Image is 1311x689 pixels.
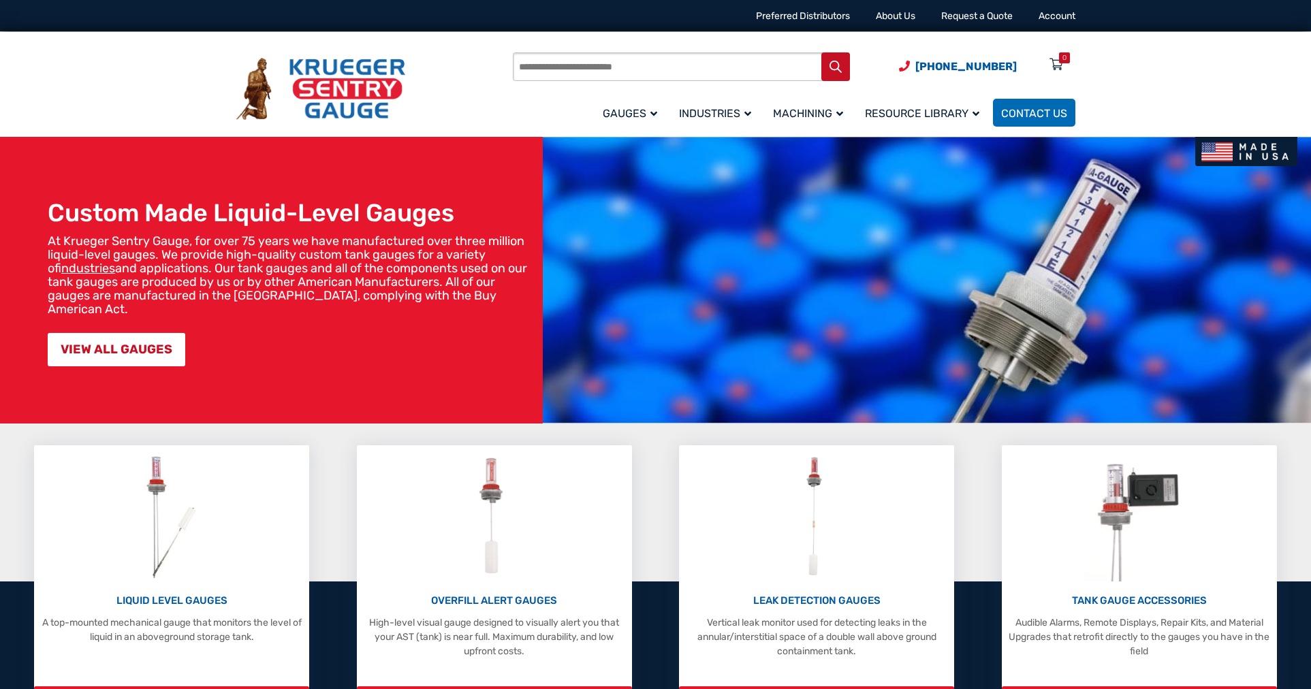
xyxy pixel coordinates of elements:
span: Gauges [603,107,657,120]
img: Leak Detection Gauges [790,452,844,581]
p: LIQUID LEVEL GAUGES [41,593,302,609]
img: Tank Gauge Accessories [1084,452,1194,581]
span: [PHONE_NUMBER] [915,60,1017,73]
a: Gauges [595,97,671,129]
img: Liquid Level Gauges [136,452,208,581]
p: LEAK DETECTION GAUGES [686,593,947,609]
a: Request a Quote [941,10,1013,22]
span: Industries [679,107,751,120]
p: Vertical leak monitor used for detecting leaks in the annular/interstitial space of a double wall... [686,615,947,658]
p: TANK GAUGE ACCESSORIES [1009,593,1270,609]
a: Account [1039,10,1075,22]
img: Overfill Alert Gauges [464,452,524,581]
p: A top-mounted mechanical gauge that monitors the level of liquid in an aboveground storage tank. [41,615,302,644]
a: About Us [876,10,915,22]
a: Phone Number (920) 434-8860 [899,58,1017,75]
a: Machining [765,97,857,129]
p: Audible Alarms, Remote Displays, Repair Kits, and Material Upgrades that retrofit directly to the... [1009,615,1270,658]
a: Contact Us [993,99,1075,127]
a: Preferred Distributors [756,10,850,22]
p: High-level visual gauge designed to visually alert you that your AST (tank) is near full. Maximum... [364,615,625,658]
span: Contact Us [1001,107,1067,120]
img: Krueger Sentry Gauge [236,58,405,121]
img: Made In USA [1195,137,1297,166]
p: OVERFILL ALERT GAUGES [364,593,625,609]
div: 0 [1062,52,1067,63]
a: VIEW ALL GAUGES [48,333,185,366]
span: Machining [773,107,843,120]
p: At Krueger Sentry Gauge, for over 75 years we have manufactured over three million liquid-level g... [48,234,536,316]
a: industries [61,261,115,276]
span: Resource Library [865,107,979,120]
a: Industries [671,97,765,129]
img: bg_hero_bannerksentry [543,137,1311,423]
a: Resource Library [857,97,993,129]
h1: Custom Made Liquid-Level Gauges [48,198,536,227]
